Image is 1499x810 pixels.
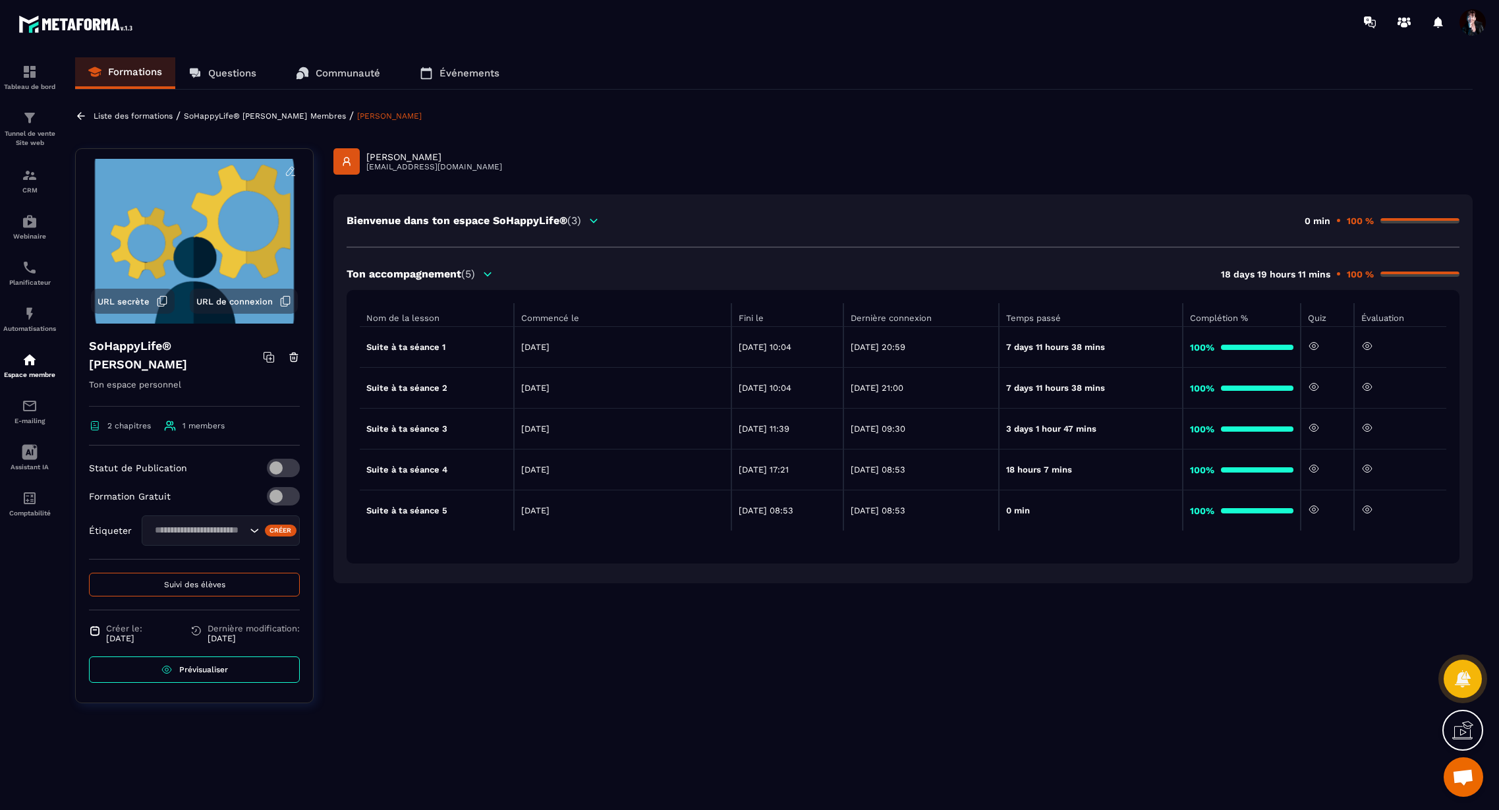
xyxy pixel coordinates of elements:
td: 7 days 11 hours 38 mins [999,368,1183,409]
span: 1 members [183,421,225,430]
a: Événements [407,57,513,89]
span: / [176,109,181,122]
p: Bienvenue dans ton espace SoHappyLife® [347,214,581,227]
p: [DATE] 21:00 [851,383,992,393]
p: Questions [208,67,256,79]
p: [DATE] 08:53 [851,465,992,475]
p: [EMAIL_ADDRESS][DOMAIN_NAME] [366,162,502,171]
strong: 100% [1190,465,1214,475]
td: Suite à ta séance 4 [360,449,514,490]
a: formationformationTableau de bord [3,54,56,100]
p: Automatisations [3,325,56,332]
p: Membres [310,111,346,121]
button: URL secrète [91,289,175,314]
span: Créer le: [106,623,142,633]
span: URL secrète [98,297,150,306]
p: [DATE] [106,633,142,643]
a: automationsautomationsWebinaire [3,204,56,250]
td: 18 hours 7 mins [999,449,1183,490]
th: Dernière connexion [843,303,999,327]
a: Liste des formations [94,111,173,121]
p: E-mailing [3,417,56,424]
div: Créer [265,525,297,536]
h4: SoHappyLife® [PERSON_NAME] [89,337,263,374]
strong: 100% [1190,342,1214,353]
td: 3 days 1 hour 47 mins [999,409,1183,449]
p: 0 min [1305,216,1330,226]
img: formation [22,64,38,80]
button: Suivi des élèves [89,573,300,596]
p: 100 % [1347,269,1374,279]
input: Search for option [150,523,246,538]
td: Suite à ta séance 2 [360,368,514,409]
p: [DATE] 10:04 [739,342,837,352]
th: Quiz [1301,303,1354,327]
p: [DATE] 10:04 [739,383,837,393]
img: formation [22,110,38,126]
span: 2 chapitres [107,421,151,430]
td: Suite à ta séance 1 [360,327,514,368]
p: Planificateur [3,279,56,286]
a: Communauté [283,57,393,89]
img: email [22,398,38,414]
p: Espace membre [3,371,56,378]
img: automations [22,352,38,368]
span: Dernière modification: [208,623,300,633]
strong: 100% [1190,506,1214,516]
span: / [349,109,354,122]
p: Formations [108,66,162,78]
a: automationsautomationsEspace membre [3,342,56,388]
th: Complétion % [1183,303,1301,327]
img: formation [22,167,38,183]
p: CRM [3,187,56,194]
p: [DATE] [521,342,724,352]
th: Nom de la lesson [360,303,514,327]
td: 0 min [999,490,1183,531]
span: Suivi des élèves [164,580,225,589]
img: background [86,159,303,324]
p: 18 days 19 hours 11 mins [1221,269,1330,279]
p: [DATE] [521,465,724,475]
a: Questions [175,57,269,89]
img: scheduler [22,260,38,275]
span: (3) [567,214,581,227]
th: Commencé le [514,303,731,327]
p: [DATE] 08:53 [739,506,837,515]
p: Comptabilité [3,509,56,517]
p: [DATE] 17:21 [739,465,837,475]
img: logo [18,12,137,36]
p: Formation Gratuit [89,491,171,502]
p: Ton espace personnel [89,377,300,407]
p: [DATE] 08:53 [851,506,992,515]
a: Formations [75,57,175,89]
a: Prévisualiser [89,656,300,683]
p: [DATE] 11:39 [739,424,837,434]
th: Évaluation [1354,303,1446,327]
p: Ton accompagnement [347,268,475,280]
th: Temps passé [999,303,1183,327]
a: schedulerschedulerPlanificateur [3,250,56,296]
td: 7 days 11 hours 38 mins [999,327,1183,368]
td: Suite à ta séance 5 [360,490,514,531]
a: automationsautomationsAutomatisations [3,296,56,342]
a: SoHappyLife® [PERSON_NAME] [184,111,307,121]
p: Webinaire [3,233,56,240]
div: Search for option [142,515,300,546]
p: [DATE] [521,424,724,434]
p: 100 % [1347,216,1374,226]
img: accountant [22,490,38,506]
a: emailemailE-mailing [3,388,56,434]
th: Fini le [731,303,844,327]
span: Prévisualiser [179,665,228,674]
a: Assistant IA [3,434,56,480]
p: [DATE] [521,506,724,515]
a: formationformationTunnel de vente Site web [3,100,56,158]
img: automations [22,306,38,322]
td: Suite à ta séance 3 [360,409,514,449]
strong: 100% [1190,383,1214,393]
p: Événements [439,67,499,79]
a: [PERSON_NAME] [357,111,422,121]
p: Assistant IA [3,463,56,471]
